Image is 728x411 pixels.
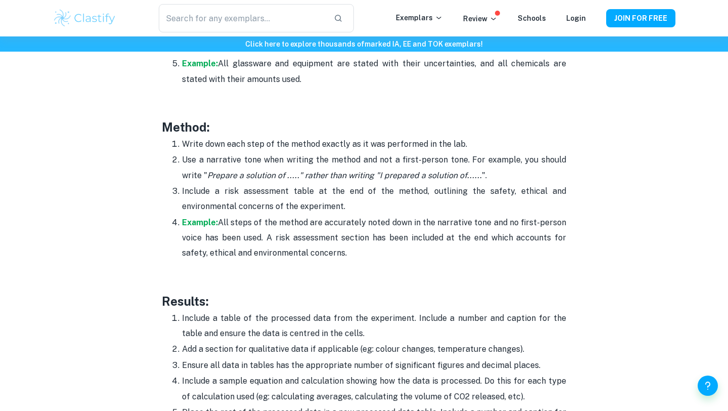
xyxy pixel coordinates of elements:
p: All steps of the method are accurately noted down in the narrative tone and no first-person voice... [182,215,566,261]
button: JOIN FOR FREE [606,9,675,27]
i: Prepare a solution of ....." rather than writing "I prepared a solution of...... [207,171,482,180]
p: Add a section for qualitative data if applicable (eg: colour changes, temperature changes). [182,342,566,357]
p: Include a sample equation and calculation showing how the data is processed. Do this for each typ... [182,374,566,404]
a: Login [566,14,586,22]
a: Example: [182,59,218,68]
p: Write down each step of the method exactly as it was performed in the lab. [182,137,566,152]
p: Ensure all data in tables has the appropriate number of significant figures and decimal places. [182,358,566,373]
p: All glassware and equipment are stated with their uncertainties, and all chemicals are stated wit... [182,56,566,87]
a: Example: [182,218,218,227]
p: Review [463,13,497,24]
img: Clastify logo [53,8,117,28]
a: Schools [518,14,546,22]
button: Help and Feedback [698,376,718,396]
p: Exemplars [396,12,443,23]
p: Include a risk assessment table at the end of the method, outlining the safety, ethical and envir... [182,184,566,215]
h3: Method: [162,118,566,136]
h6: Click here to explore thousands of marked IA, EE and TOK exemplars ! [2,38,726,50]
h3: Results: [162,292,566,310]
p: Include a table of the processed data from the experiment. Include a number and caption for the t... [182,311,566,342]
input: Search for any exemplars... [159,4,326,32]
p: Use a narrative tone when writing the method and not a first-person tone. For example, you should... [182,152,566,183]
